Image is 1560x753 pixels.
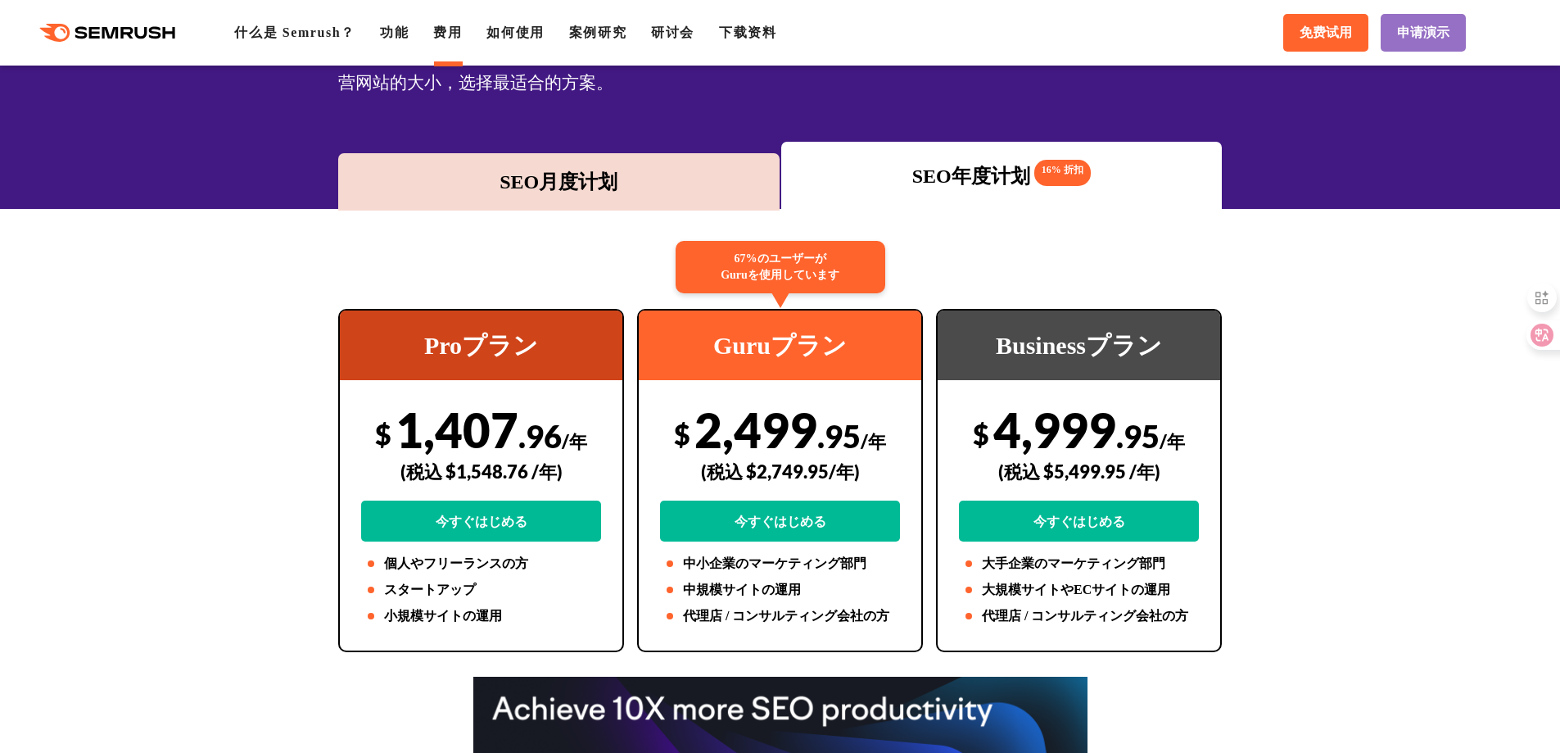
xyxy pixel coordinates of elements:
[912,166,1030,187] font: SEO年度计划
[660,554,900,574] li: 中小企業のマーケティング部門
[1160,430,1185,452] span: /年
[674,417,690,451] span: $
[959,580,1199,600] li: 大規模サイトやECサイトの運用
[518,417,562,455] span: .96
[361,442,601,501] div: (税込 $1,548.76 /年)
[959,401,1199,542] div: 4,999
[562,430,587,452] span: /年
[486,25,544,39] a: 如何使用
[1283,14,1368,52] a: 免费试用
[817,417,861,455] span: .95
[660,401,900,542] div: 2,499
[660,580,900,600] li: 中規模サイトの運用
[959,606,1199,626] li: 代理店 / コンサルティング会社の方
[861,430,886,452] span: /年
[569,25,626,39] a: 案例研究
[973,417,989,451] span: $
[959,554,1199,574] li: 大手企業のマーケティング部門
[660,501,900,542] a: 今すぐはじめる
[660,606,900,626] li: 代理店 / コンサルティング会社の方
[433,25,462,39] a: 费用
[676,241,885,293] div: 67%のユーザーが Guruを使用しています
[361,580,601,600] li: スタートアップ
[959,501,1199,542] a: 今すぐはじめる
[1397,25,1449,39] font: 申请演示
[361,606,601,626] li: 小規模サイトの運用
[380,25,409,39] a: 功能
[1042,164,1083,175] font: 16% 折扣
[1381,14,1466,52] a: 申请演示
[651,25,694,39] a: 研讨会
[1116,417,1160,455] span: .95
[361,501,601,542] a: 今すぐはじめる
[719,25,776,39] a: 下载资料
[938,311,1220,380] div: Businessプラン
[1300,25,1352,39] font: 免费试用
[234,25,355,39] a: 什么是 Semrush？
[660,442,900,501] div: (税込 $2,749.95/年)
[340,311,622,380] div: Proプラン
[361,401,601,542] div: 1,407
[500,171,617,193] font: SEO月度计划
[959,442,1199,501] div: (税込 $5,499.95 /年)
[361,554,601,574] li: 個人やフリーランスの方
[375,417,391,451] span: $
[639,311,921,380] div: Guruプラン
